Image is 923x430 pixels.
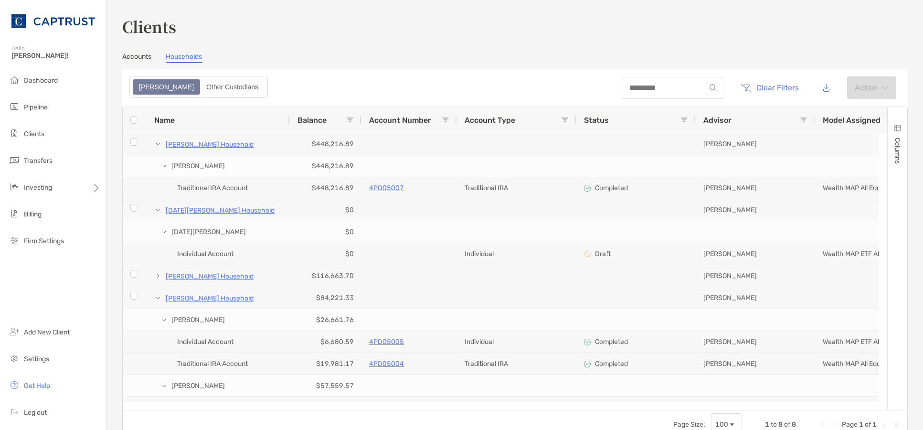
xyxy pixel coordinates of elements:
div: $19,981.17 [290,353,361,375]
div: Individual [457,397,576,419]
span: Name [154,116,175,125]
a: Households [166,53,202,63]
div: Traditional IRA [457,353,576,375]
a: [PERSON_NAME] Household [166,139,254,150]
span: Traditional IRA Account [177,180,248,196]
img: complete icon [584,185,591,192]
span: 1 [765,420,769,429]
img: settings icon [9,353,20,364]
div: Next Page [881,421,888,429]
span: [PERSON_NAME] [171,312,225,328]
a: 4PD05004 [369,358,404,370]
span: Settings [24,355,49,363]
img: draft icon [584,251,591,258]
img: investing icon [9,181,20,193]
span: Dashboard [24,76,58,85]
div: $0 [290,243,361,265]
span: 8 [792,420,796,429]
div: [PERSON_NAME] [696,177,815,199]
div: $84,221.33 [290,287,361,309]
div: $26,661.76 [290,309,361,331]
div: $6,680.59 [290,331,361,353]
img: firm-settings icon [9,235,20,246]
span: Status [584,116,609,125]
span: 1 [859,420,863,429]
a: [DATE][PERSON_NAME] Household [166,204,275,216]
a: 4PD05007 [369,182,404,194]
span: Clients [24,130,44,138]
img: pipeline icon [9,101,20,112]
span: [PERSON_NAME] [171,158,225,174]
div: $116,663.70 [290,265,361,287]
button: Clear Filters [734,77,806,98]
span: Model Assigned [823,116,881,125]
div: Traditional IRA [457,177,576,199]
img: billing icon [9,208,20,219]
span: Firm Settings [24,237,64,245]
div: $448,216.89 [290,177,361,199]
div: [PERSON_NAME] [696,243,815,265]
img: CAPTRUST Logo [11,4,95,38]
img: add_new_client icon [9,326,20,337]
span: [PERSON_NAME] [171,378,225,394]
span: Billing [24,210,42,218]
div: Previous Page [830,421,838,429]
div: Other Custodians [201,80,264,94]
span: Page [842,420,858,429]
a: 4PD05005 [369,336,404,348]
a: Accounts [122,53,151,63]
div: [PERSON_NAME] [696,133,815,155]
div: [PERSON_NAME] [696,331,815,353]
div: Individual [457,243,576,265]
span: Investing [24,183,52,192]
img: logout icon [9,406,20,418]
div: $448,216.89 [290,155,361,177]
span: [PERSON_NAME]! [11,52,101,60]
span: Columns [893,138,902,164]
div: $448,216.89 [290,133,361,155]
a: [PERSON_NAME] Household [166,270,254,282]
div: Page Size: [673,420,705,429]
span: Traditional IRA Account [177,356,248,372]
div: $57,559.57 [290,375,361,397]
span: 1 [872,420,877,429]
a: [PERSON_NAME] Household [166,292,254,304]
div: First Page [819,421,827,429]
img: arrow [882,86,889,90]
div: [PERSON_NAME] [696,265,815,287]
span: Individual Account [177,400,233,416]
button: Actionarrow [847,76,896,99]
img: complete icon [584,361,591,367]
div: Last Page [892,421,900,429]
span: Add New Client [24,328,70,336]
span: Get Help [24,382,50,390]
span: Individual Account [177,246,233,262]
span: Individual Account [177,334,233,350]
div: $0 [290,199,361,221]
div: [PERSON_NAME] [696,397,815,419]
span: Account Number [369,116,431,125]
p: Completed [595,338,628,346]
span: [DATE][PERSON_NAME] [171,224,246,240]
span: of [784,420,790,429]
div: [PERSON_NAME] [696,353,815,375]
p: Completed [595,184,628,192]
span: of [865,420,871,429]
img: dashboard icon [9,74,20,86]
div: $0 [290,221,361,243]
div: Zoe [134,80,199,94]
span: Log out [24,408,47,417]
p: Draft [595,250,611,258]
div: [PERSON_NAME] [696,199,815,221]
span: Pipeline [24,103,48,111]
span: to [771,420,777,429]
div: segmented control [129,76,268,98]
img: clients icon [9,128,20,139]
img: transfers icon [9,154,20,166]
div: $0 [290,397,361,419]
div: 100 [715,420,728,429]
